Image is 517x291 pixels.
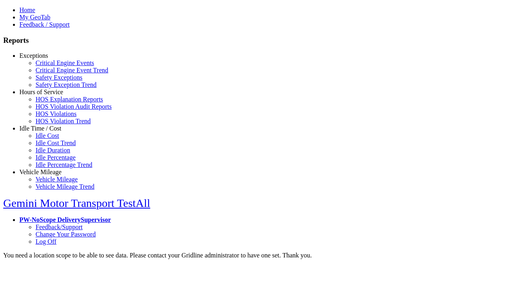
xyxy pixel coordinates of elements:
a: Idle Time / Cost [19,125,61,132]
a: Log Off [36,238,57,245]
a: Exceptions [19,52,48,59]
div: You need a location scope to be able to see data. Please contact your Gridline administrator to h... [3,252,514,259]
a: HOS Violation Audit Reports [36,103,112,110]
a: Vehicle Mileage Trend [36,183,95,190]
a: Idle Duration [36,147,70,154]
a: PW-NoScope DeliverySupervisor [19,216,111,223]
a: Hours of Service [19,89,63,95]
a: Vehicle Mileage [36,176,78,183]
a: HOS Explanation Reports [36,96,103,103]
a: Idle Percentage Trend [36,161,92,168]
a: Idle Cost [36,132,59,139]
a: HOS Violation Trend [36,118,91,124]
a: Change Your Password [36,231,96,238]
a: Feedback / Support [19,21,69,28]
a: Vehicle Mileage [19,169,61,175]
a: Idle Cost Trend [36,139,76,146]
h3: Reports [3,36,514,45]
a: Home [19,6,35,13]
a: Critical Engine Event Trend [36,67,108,74]
a: HOS Violations [36,110,76,117]
a: Safety Exception Trend [36,81,97,88]
a: Gemini Motor Transport TestAll [3,197,150,209]
a: Critical Engine Events [36,59,94,66]
a: Safety Exceptions [36,74,82,81]
a: Idle Percentage [36,154,76,161]
a: Feedback/Support [36,224,82,230]
a: My GeoTab [19,14,50,21]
